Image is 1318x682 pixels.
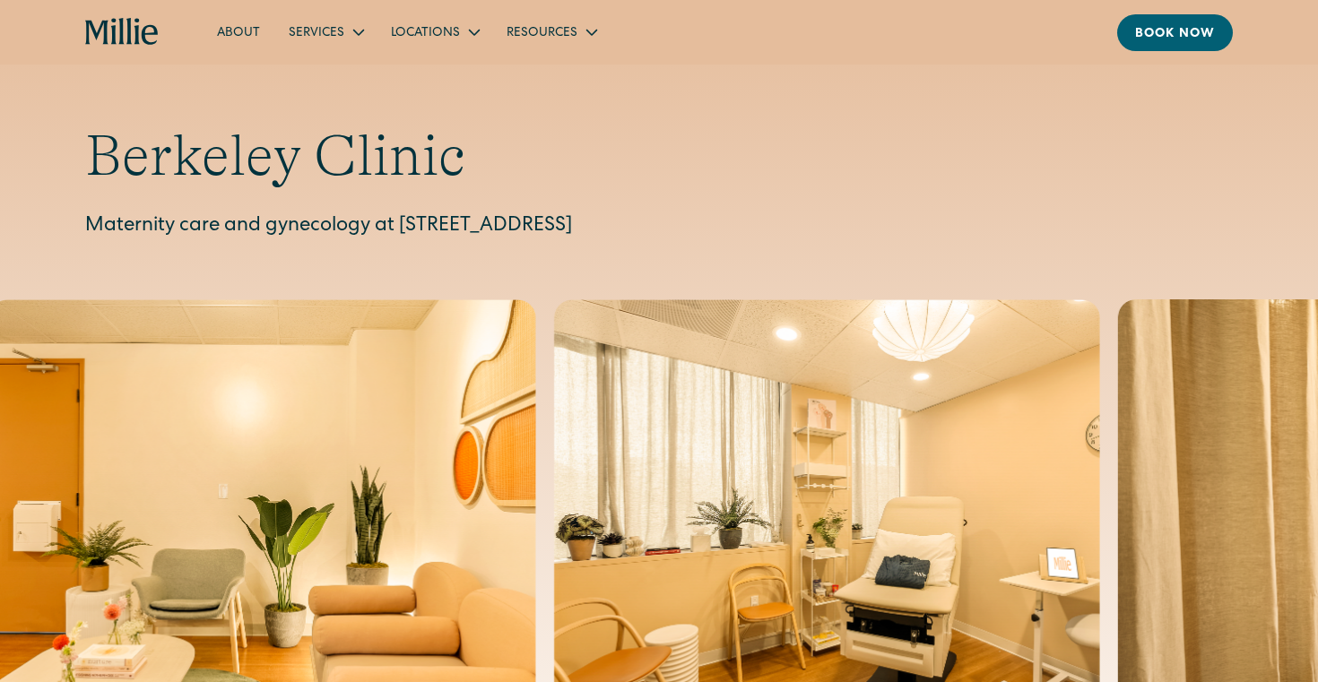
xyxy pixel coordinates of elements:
a: Book now [1117,14,1233,51]
div: Book now [1135,25,1215,44]
p: Maternity care and gynecology at [STREET_ADDRESS] [85,212,1233,242]
div: Resources [492,17,610,47]
h1: Berkeley Clinic [85,122,1233,191]
div: Locations [391,24,460,43]
div: Resources [507,24,577,43]
a: About [203,17,274,47]
div: Services [289,24,344,43]
div: Services [274,17,377,47]
a: home [85,18,160,47]
div: Locations [377,17,492,47]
